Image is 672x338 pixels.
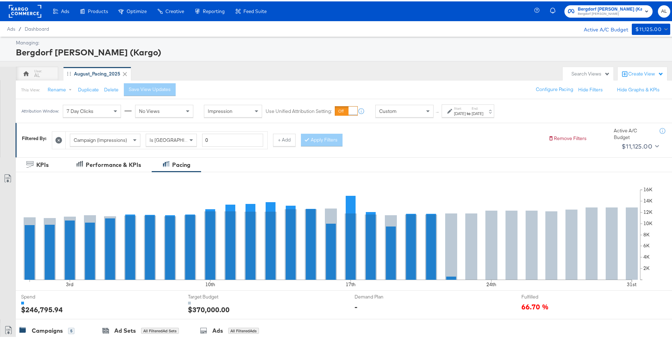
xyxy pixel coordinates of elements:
button: Hide Filters [578,85,603,92]
strong: to [466,109,472,115]
label: Use Unified Attribution Setting: [266,107,332,113]
text: 16K [643,185,653,192]
span: / [15,25,25,30]
span: Bergdorf [PERSON_NAME] (Kargo) [578,4,642,12]
a: Dashboard [25,25,49,30]
button: Rename [43,82,79,95]
text: 24th [486,280,496,286]
div: 5 [68,326,74,333]
span: Target Budget [188,292,241,299]
text: 10K [643,219,653,225]
div: August_Pacing_2025 [74,69,120,76]
div: - [355,300,357,310]
text: 3rd [66,280,73,286]
div: Active A/C Budget [576,22,628,33]
div: [DATE] [454,109,466,115]
button: Hide Graphs & KPIs [617,85,660,92]
span: Ads [7,25,15,30]
text: 4K [643,253,650,259]
span: Products [88,7,108,13]
span: Bergdorf [PERSON_NAME] [578,10,642,16]
text: 12K [643,208,653,214]
span: 66.70 % [521,300,549,310]
div: All Filtered Ads [228,326,259,333]
span: ↑ [434,110,441,112]
button: Configure Pacing [531,82,578,95]
button: Bergdorf [PERSON_NAME] (Kargo)Bergdorf [PERSON_NAME] [564,4,653,16]
span: Feed Suite [243,7,267,13]
span: Custom [379,107,396,113]
div: Drag to reorder tab [67,70,71,74]
div: $370,000.00 [188,303,230,313]
div: Filtered By: [22,134,47,140]
div: This View: [21,86,40,91]
div: Pacing [172,159,190,168]
span: No Views [139,107,160,113]
button: Duplicate [78,85,99,92]
span: Fulfilled [521,292,574,299]
div: $11,125.00 [635,24,661,32]
div: Managing: [16,38,668,45]
span: Reporting [203,7,225,13]
div: $246,795.94 [21,303,63,313]
span: Creative [165,7,184,13]
button: + Add [273,132,296,145]
label: Start: [454,105,466,109]
text: 14K [643,197,653,203]
div: Bergdorf [PERSON_NAME] (Kargo) [16,45,668,57]
text: 17th [346,280,356,286]
div: Performance & KPIs [86,159,141,168]
span: Ads [61,7,69,13]
div: Active A/C Budget [614,126,653,139]
div: $11,125.00 [622,140,652,150]
text: 6K [643,241,650,248]
span: Optimize [127,7,147,13]
div: KPIs [36,159,49,168]
text: 10th [205,280,215,286]
div: Attribution Window: [21,107,59,112]
div: Ad Sets [114,325,136,333]
span: 7 Day Clicks [67,107,93,113]
div: All Filtered Ad Sets [141,326,179,333]
text: 2K [643,264,650,270]
div: Ads [212,325,223,333]
text: 31st [627,280,636,286]
input: Enter a number [202,132,263,145]
div: Search Views [571,69,610,76]
span: AL [661,6,667,14]
button: $11,125.00 [632,22,670,34]
button: Remove Filters [548,134,587,140]
div: Campaigns [32,325,63,333]
div: AL [34,71,40,77]
text: 8K [643,230,650,237]
span: Impression [208,107,232,113]
button: Delete [104,85,119,92]
button: $11,125.00 [619,139,660,151]
span: Campaign (Impressions) [74,135,127,142]
span: Demand Plan [355,292,407,299]
span: Is [GEOGRAPHIC_DATA] [150,135,204,142]
button: AL [658,4,670,16]
div: Create View [628,69,664,76]
div: [DATE] [472,109,483,115]
label: End: [472,105,483,109]
span: Spend [21,292,74,299]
